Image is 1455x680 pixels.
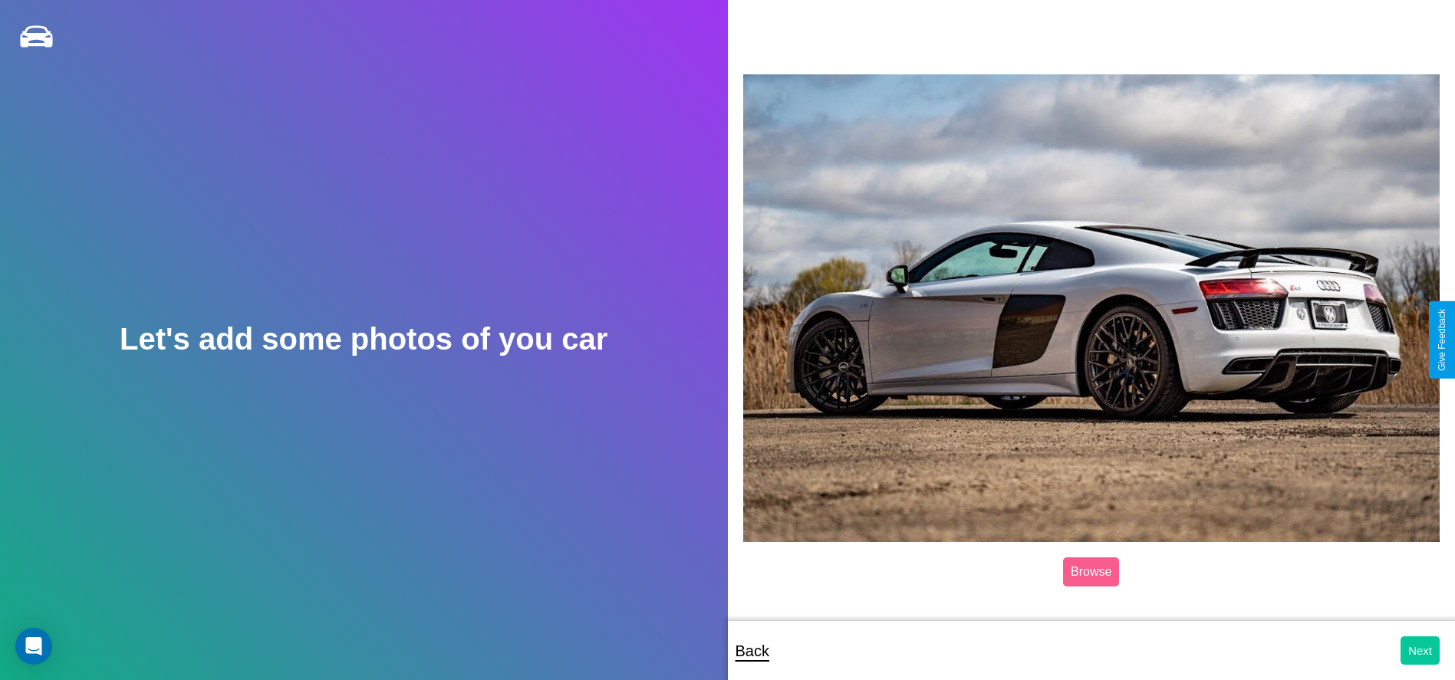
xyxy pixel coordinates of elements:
button: Next [1401,636,1440,665]
img: posted [743,74,1440,542]
div: Open Intercom Messenger [15,628,52,665]
p: Back [736,637,769,665]
div: Give Feedback [1437,309,1447,371]
label: Browse [1063,557,1119,586]
h2: Let's add some photos of you car [120,322,607,356]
